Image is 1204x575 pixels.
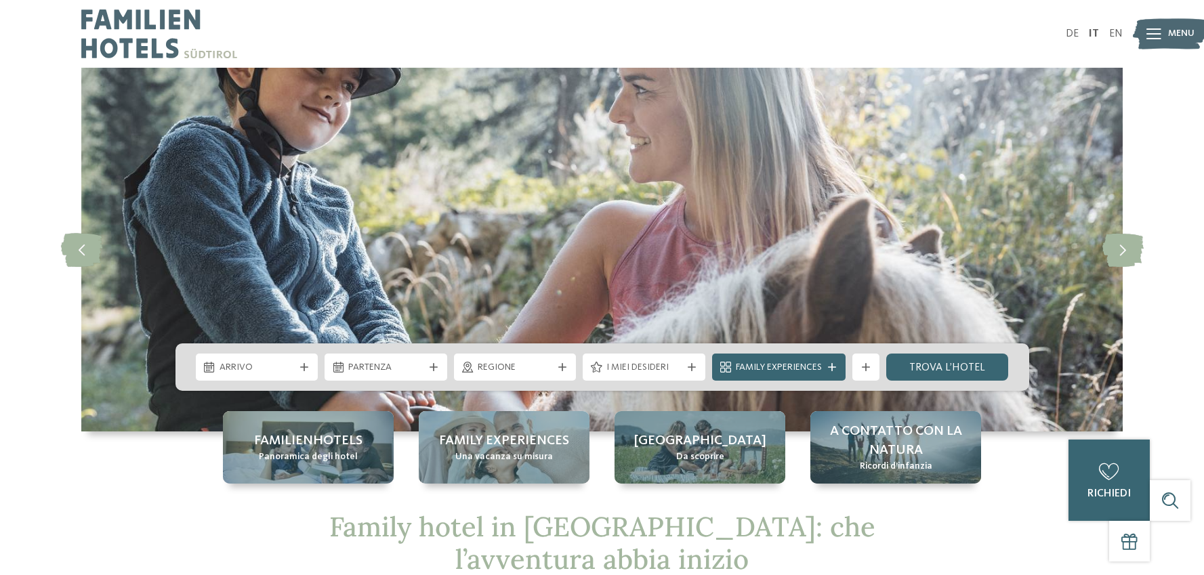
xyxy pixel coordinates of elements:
[478,361,553,375] span: Regione
[439,431,569,450] span: Family experiences
[220,361,295,375] span: Arrivo
[824,422,968,460] span: A contatto con la natura
[634,431,766,450] span: [GEOGRAPHIC_DATA]
[348,361,423,375] span: Partenza
[736,361,822,375] span: Family Experiences
[1068,440,1150,521] a: richiedi
[455,450,553,464] span: Una vacanza su misura
[254,431,362,450] span: Familienhotels
[810,411,981,484] a: Family hotel in Trentino Alto Adige: la vacanza ideale per grandi e piccini A contatto con la nat...
[419,411,589,484] a: Family hotel in Trentino Alto Adige: la vacanza ideale per grandi e piccini Family experiences Un...
[886,354,1009,381] a: trova l’hotel
[1087,488,1131,499] span: richiedi
[259,450,358,464] span: Panoramica degli hotel
[1109,28,1123,39] a: EN
[1089,28,1099,39] a: IT
[223,411,394,484] a: Family hotel in Trentino Alto Adige: la vacanza ideale per grandi e piccini Familienhotels Panora...
[606,361,682,375] span: I miei desideri
[676,450,724,464] span: Da scoprire
[1168,27,1195,41] span: Menu
[81,68,1123,431] img: Family hotel in Trentino Alto Adige: la vacanza ideale per grandi e piccini
[860,460,932,473] span: Ricordi d’infanzia
[1066,28,1079,39] a: DE
[615,411,785,484] a: Family hotel in Trentino Alto Adige: la vacanza ideale per grandi e piccini [GEOGRAPHIC_DATA] Da ...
